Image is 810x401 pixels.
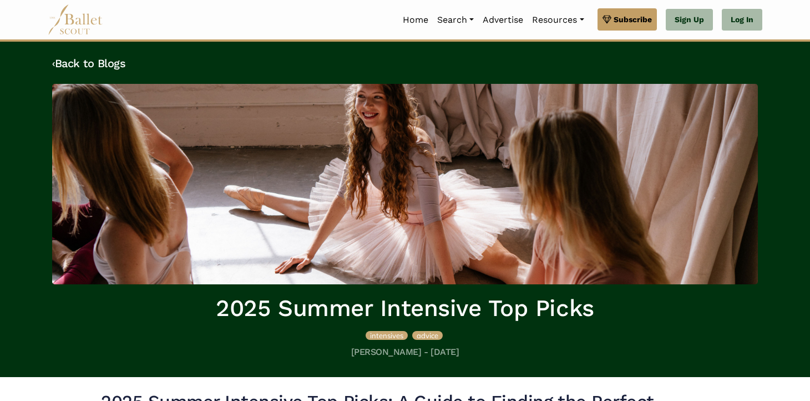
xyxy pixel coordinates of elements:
[52,57,125,70] a: ‹Back to Blogs
[366,329,410,340] a: intensives
[398,8,433,32] a: Home
[52,56,55,70] code: ‹
[614,13,652,26] span: Subscribe
[598,8,657,31] a: Subscribe
[52,347,758,358] h5: [PERSON_NAME] - [DATE]
[722,9,762,31] a: Log In
[528,8,588,32] a: Resources
[433,8,478,32] a: Search
[417,331,438,340] span: advice
[603,13,611,26] img: gem.svg
[52,293,758,324] h1: 2025 Summer Intensive Top Picks
[370,331,403,340] span: intensives
[412,329,443,340] a: advice
[52,84,758,284] img: header_image.img
[666,9,713,31] a: Sign Up
[478,8,528,32] a: Advertise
